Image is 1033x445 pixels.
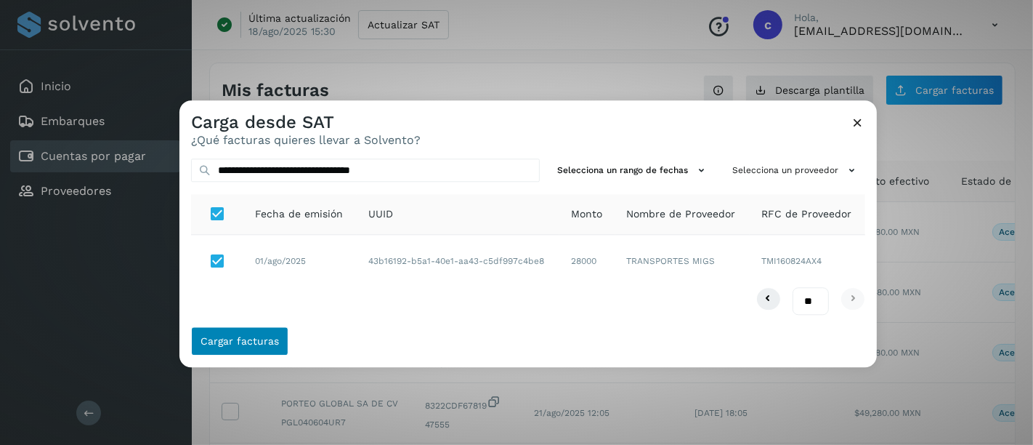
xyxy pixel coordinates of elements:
[200,337,279,347] span: Cargar facturas
[615,235,750,287] td: TRANSPORTES MIGS
[191,133,421,147] p: ¿Qué facturas quieres llevar a Solvento?
[191,112,421,133] h3: Carga desde SAT
[255,207,343,222] span: Fecha de emisión
[191,327,288,356] button: Cargar facturas
[243,235,357,287] td: 01/ago/2025
[750,235,865,287] td: TMI160824AX4
[571,207,602,222] span: Monto
[357,235,559,287] td: 43b16192-b5a1-40e1-aa43-c5df997c4be8
[551,159,715,183] button: Selecciona un rango de fechas
[761,207,851,222] span: RFC de Proveedor
[726,159,865,183] button: Selecciona un proveedor
[559,235,615,287] td: 28000
[368,207,393,222] span: UUID
[627,207,736,222] span: Nombre de Proveedor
